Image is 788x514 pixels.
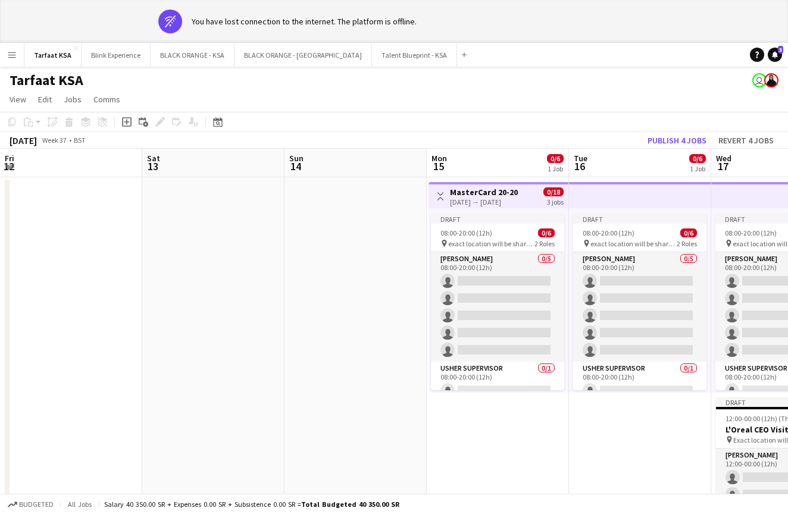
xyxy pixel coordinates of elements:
button: Talent Blueprint - KSA [372,43,457,67]
div: 1 Job [548,164,563,173]
span: 15 [430,159,447,173]
a: 3 [768,48,782,62]
button: Revert 4 jobs [714,133,778,148]
span: Budgeted [19,500,54,509]
span: View [10,94,26,105]
span: exact location will be shared later [448,239,534,248]
button: Publish 4 jobs [643,133,711,148]
a: Jobs [59,92,86,107]
app-user-avatar: Bashayr AlSubaie [764,73,778,87]
div: Salary 40 350.00 SR + Expenses 0.00 SR + Subsistence 0.00 SR = [104,500,399,509]
button: BLACK ORANGE - [GEOGRAPHIC_DATA] [234,43,372,67]
span: 08:00-20:00 (12h) [583,228,634,237]
span: 14 [287,159,304,173]
span: 0/6 [547,154,564,163]
app-card-role: [PERSON_NAME]0/508:00-20:00 (12h) [431,252,564,362]
app-user-avatar: Abdulwahab Al Hijan [752,73,767,87]
button: Blink Experience [82,43,151,67]
span: exact location will be shared later [590,239,677,248]
div: 1 Job [690,164,705,173]
span: Mon [431,153,447,164]
a: Comms [89,92,125,107]
div: 3 jobs [547,196,564,206]
span: 08:00-20:00 (12h) [440,228,492,237]
span: Wed [716,153,731,164]
a: Edit [33,92,57,107]
span: 2 Roles [534,239,555,248]
span: Sun [289,153,304,164]
div: You have lost connection to the internet. The platform is offline. [192,16,417,27]
app-card-role: [PERSON_NAME]0/508:00-20:00 (12h) [573,252,706,362]
div: BST [74,136,86,145]
span: Total Budgeted 40 350.00 SR [301,500,399,509]
h1: Tarfaat KSA [10,71,83,89]
span: 2 Roles [677,239,697,248]
div: Draft [431,214,564,224]
span: 12 [3,159,14,173]
span: Fri [5,153,14,164]
span: Tue [574,153,587,164]
button: Tarfaat KSA [24,43,82,67]
a: View [5,92,31,107]
button: Budgeted [6,498,55,511]
span: Sat [147,153,160,164]
app-card-role: Usher Supervisor0/108:00-20:00 (12h) [573,362,706,402]
div: [DATE] → [DATE] [450,198,518,206]
div: Draft [573,214,706,224]
span: 0/18 [543,187,564,196]
span: 16 [572,159,587,173]
span: 0/6 [538,228,555,237]
span: Edit [38,94,52,105]
app-job-card: Draft08:00-20:00 (12h)0/6 exact location will be shared later2 Roles[PERSON_NAME]0/508:00-20:00 (... [431,214,564,390]
span: Comms [93,94,120,105]
span: Week 37 [39,136,69,145]
span: 13 [145,159,160,173]
span: All jobs [65,500,94,509]
button: BLACK ORANGE - KSA [151,43,234,67]
span: 08:00-20:00 (12h) [725,228,777,237]
span: 17 [714,159,731,173]
span: 0/6 [689,154,706,163]
app-job-card: Draft08:00-20:00 (12h)0/6 exact location will be shared later2 Roles[PERSON_NAME]0/508:00-20:00 (... [573,214,706,390]
app-card-role: Usher Supervisor0/108:00-20:00 (12h) [431,362,564,402]
span: Jobs [64,94,82,105]
span: 0/6 [680,228,697,237]
div: [DATE] [10,134,37,146]
h3: MasterCard 20-20 [450,187,518,198]
span: 3 [778,46,783,54]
